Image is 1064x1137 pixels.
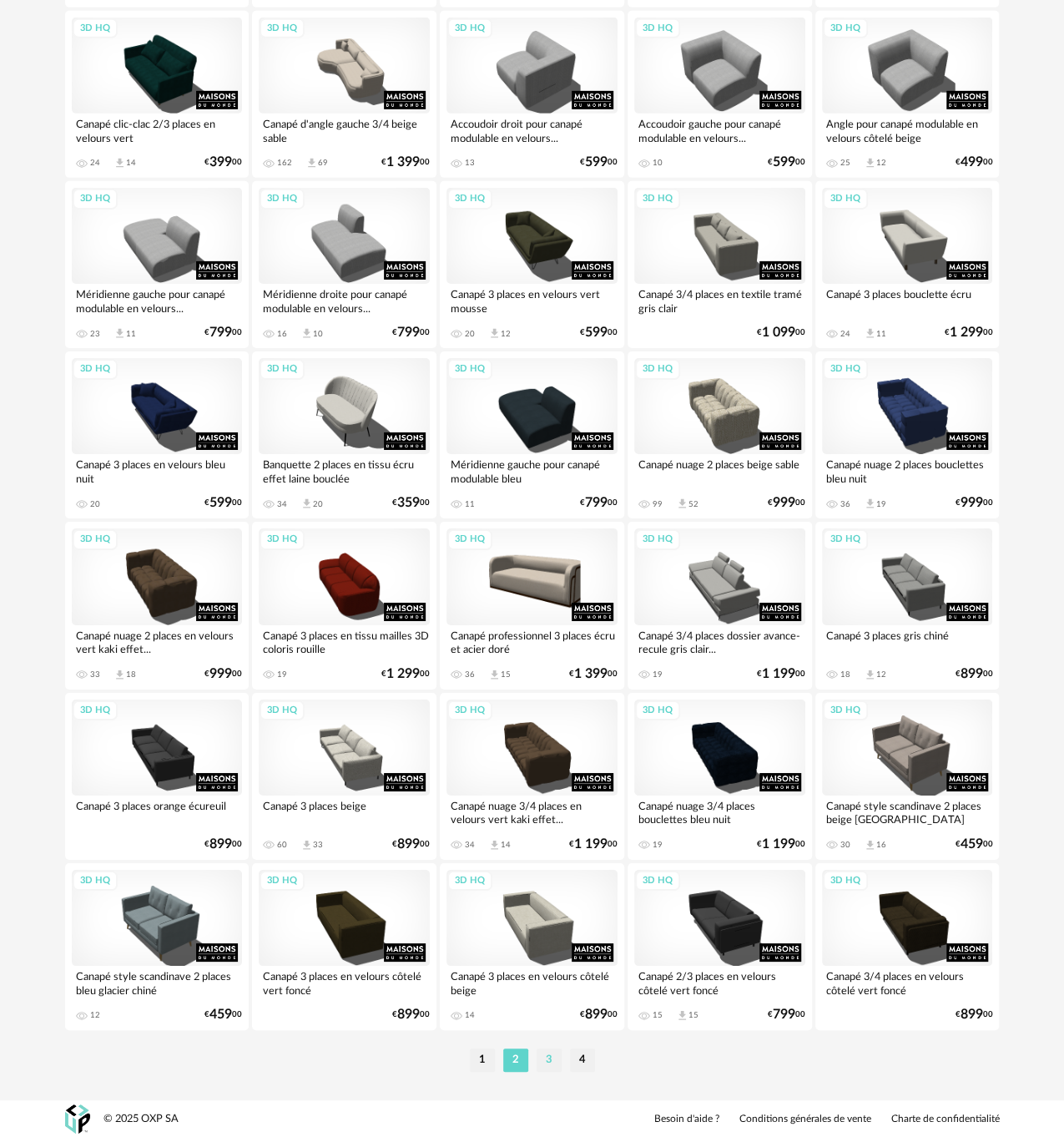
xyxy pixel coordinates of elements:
a: 3D HQ Canapé 3/4 places en velours côtelé vert foncé €89900 [815,863,1000,1030]
div: 3D HQ [635,18,680,39]
a: Besoin d'aide ? [654,1113,719,1126]
div: 3D HQ [823,700,868,721]
div: € 00 [204,1009,242,1020]
a: 3D HQ Banquette 2 places en tissu écru effet laine bouclée 34 Download icon 20 €35900 [252,351,436,518]
span: 1 399 [574,669,608,680]
div: 10 [313,329,323,339]
div: 19 [876,499,886,509]
div: Canapé 3 places en velours côtelé beige [446,966,618,999]
span: 899 [960,1009,982,1020]
div: 19 [653,670,663,680]
div: € 00 [569,839,618,850]
div: Canapé 2/3 places en velours côtelé vert foncé [634,966,805,999]
div: Canapé style scandinave 2 places bleu glacier chiné [72,966,243,999]
a: 3D HQ Angle pour canapé modulable en velours côtelé beige 25 Download icon 12 €49900 [815,11,1000,178]
div: 15 [501,670,511,680]
span: 999 [773,498,795,508]
div: 3D HQ [447,359,492,380]
div: 52 [688,499,698,509]
span: Download icon [864,669,876,681]
span: 1 199 [574,839,608,850]
div: € 00 [955,498,992,508]
div: Canapé clic-clac 2/3 places en velours vert [72,114,243,147]
div: € 00 [381,669,430,680]
a: 3D HQ Méridienne droite pour canapé modulable en velours... 16 Download icon 10 €79900 [252,181,436,348]
a: 3D HQ Canapé clic-clac 2/3 places en velours vert 24 Download icon 14 €39900 [65,11,250,178]
div: 18 [126,670,136,680]
a: 3D HQ Canapé 3 places en tissu mailles 3D coloris rouille 19 €1 29900 [252,522,436,689]
span: 1 299 [949,327,982,338]
div: 16 [876,840,886,850]
div: 14 [501,840,511,850]
div: 99 [653,499,663,509]
span: 459 [209,1009,232,1020]
div: Accoudoir gauche pour canapé modulable en velours... [634,114,805,147]
a: 3D HQ Canapé 3 places en velours côtelé vert foncé €89900 [252,863,436,1030]
div: 16 [277,329,287,339]
span: 1 099 [762,327,795,338]
a: 3D HQ Canapé 3 places orange écureuil €89900 [65,693,250,860]
div: € 00 [580,157,618,168]
div: Canapé 3 places orange écureuil [72,796,243,829]
div: 25 [840,158,850,168]
div: 3D HQ [823,529,868,550]
div: 12 [876,670,886,680]
span: 899 [209,839,232,850]
a: 3D HQ Méridienne gauche pour canapé modulable en velours... 23 Download icon 11 €79900 [65,181,250,348]
img: OXP [65,1104,90,1134]
div: 13 [465,158,475,168]
a: 3D HQ Accoudoir gauche pour canapé modulable en velours... 10 €59900 [628,11,812,178]
div: 3D HQ [73,18,118,39]
span: 359 [397,498,420,508]
div: Canapé 3 places en tissu mailles 3D coloris rouille [259,625,430,659]
div: 10 [653,158,663,168]
div: € 00 [569,669,618,680]
div: 69 [318,158,328,168]
span: 999 [209,669,232,680]
div: € 00 [757,327,805,338]
div: € 00 [204,327,242,338]
div: Canapé style scandinave 2 places beige [GEOGRAPHIC_DATA] [822,796,993,829]
div: Canapé 3 places beige [259,796,430,829]
div: € 00 [955,1009,992,1020]
div: 3D HQ [823,189,868,210]
span: 799 [585,498,608,508]
a: 3D HQ Canapé 3/4 places en textile tramé gris clair €1 09900 [628,181,812,348]
div: 3D HQ [635,189,680,210]
div: 3D HQ [447,18,492,39]
span: Download icon [676,498,688,510]
div: 36 [465,670,475,680]
a: 3D HQ Canapé 3 places en velours vert mousse 20 Download icon 12 €59900 [440,181,624,348]
div: 3D HQ [823,359,868,380]
a: 3D HQ Canapé nuage 2 places en velours vert kaki effet... 33 Download icon 18 €99900 [65,522,250,689]
div: 11 [876,329,886,339]
a: 3D HQ Canapé 2/3 places en velours côtelé vert foncé 15 Download icon 15 €79900 [628,863,812,1030]
span: 599 [773,157,795,168]
span: 599 [585,327,608,338]
span: 799 [209,327,232,338]
div: © 2025 OXP SA [103,1112,179,1126]
a: 3D HQ Canapé 3 places en velours bleu nuit 20 €59900 [65,351,250,518]
div: Méridienne gauche pour canapé modulable en velours... [72,284,243,317]
div: 3D HQ [260,871,305,892]
div: 34 [277,499,287,509]
div: Accoudoir droit pour canapé modulable en velours... [446,114,618,147]
div: € 00 [392,327,430,338]
a: 3D HQ Canapé nuage 2 places bouclettes bleu nuit 36 Download icon 19 €99900 [815,351,1000,518]
span: 499 [960,157,982,168]
span: 799 [397,327,420,338]
div: 19 [277,670,287,680]
div: 20 [90,499,100,509]
div: 12 [501,329,511,339]
div: 3D HQ [260,529,305,550]
div: € 00 [757,669,805,680]
a: 3D HQ Accoudoir droit pour canapé modulable en velours... 13 €59900 [440,11,624,178]
div: € 00 [757,839,805,850]
div: Canapé 3/4 places en velours côtelé vert foncé [822,966,993,999]
a: 3D HQ Canapé style scandinave 2 places bleu glacier chiné 12 €45900 [65,863,250,1030]
div: Canapé nuage 2 places en velours vert kaki effet... [72,625,243,659]
div: € 00 [392,1009,430,1020]
div: € 00 [955,157,992,168]
a: 3D HQ Canapé 3/4 places dossier avance-recule gris clair... 19 €1 19900 [628,522,812,689]
div: € 00 [955,839,992,850]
